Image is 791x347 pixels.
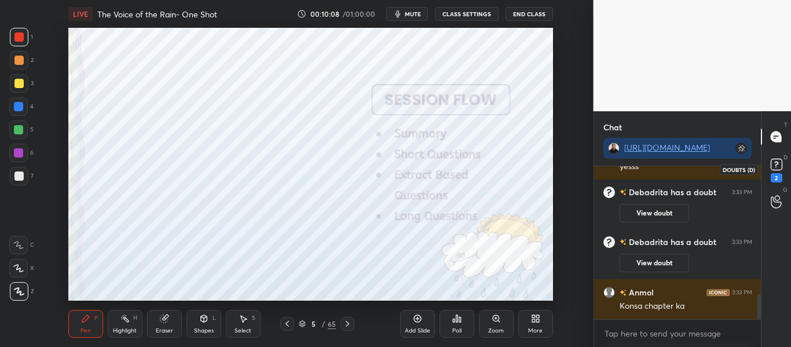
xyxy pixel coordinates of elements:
[10,28,33,46] div: 1
[732,189,752,196] div: 3:33 PM
[94,315,98,321] div: P
[783,153,788,162] p: D
[784,120,788,129] p: T
[252,315,255,321] div: S
[627,187,668,198] h6: Debadrita
[322,320,325,327] div: /
[620,254,689,272] button: View doubt
[620,290,627,296] img: no-rating-badge.077c3623.svg
[213,315,216,321] div: L
[133,315,137,321] div: H
[9,120,34,139] div: 5
[488,328,504,334] div: Zoom
[608,143,620,154] img: 6783db07291b471096590914f250cd27.jpg
[627,237,668,247] h6: Debadrita
[9,259,34,277] div: X
[620,187,627,198] img: no-rating-badge.077c3623.svg
[627,286,654,298] h6: Anmol
[620,237,627,247] img: no-rating-badge.077c3623.svg
[405,328,430,334] div: Add Slide
[235,328,251,334] div: Select
[9,144,34,162] div: 6
[620,301,752,312] div: Konsa chapter ka
[620,161,752,173] div: yesss
[668,237,716,247] span: has a doubt
[620,204,689,222] button: View doubt
[80,328,91,334] div: Pen
[624,142,710,153] a: [URL][DOMAIN_NAME]
[732,239,752,246] div: 3:33 PM
[668,187,716,198] span: has a doubt
[156,328,173,334] div: Eraser
[10,167,34,185] div: 7
[783,185,788,194] p: G
[9,236,34,254] div: C
[603,287,615,298] img: default.png
[732,289,752,296] div: 3:33 PM
[194,328,214,334] div: Shapes
[10,74,34,93] div: 3
[405,10,421,18] span: mute
[9,97,34,116] div: 4
[10,282,34,301] div: Z
[594,112,631,143] p: Chat
[771,173,782,182] div: 2
[435,7,499,21] button: CLASS SETTINGS
[528,328,543,334] div: More
[594,166,761,319] div: grid
[328,319,336,329] div: 65
[506,7,553,21] button: End Class
[308,320,320,327] div: 5
[452,328,462,334] div: Poll
[113,328,137,334] div: Highlight
[386,7,428,21] button: mute
[97,9,217,20] h4: The Voice of the Rain- One Shot
[68,7,93,21] div: LIVE
[706,289,730,296] img: iconic-dark.1390631f.png
[10,51,34,70] div: 2
[720,165,758,175] div: Doubts (D)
